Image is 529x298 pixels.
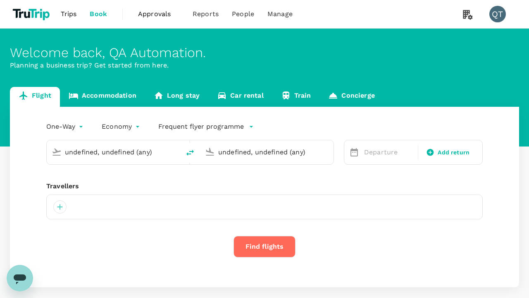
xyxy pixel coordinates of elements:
a: Flight [10,87,60,107]
input: Depart from [65,146,163,159]
div: Travellers [46,181,483,191]
div: Economy [102,120,142,133]
div: QT [489,6,506,22]
button: delete [180,143,200,163]
span: Add return [438,148,469,157]
input: Going to [218,146,316,159]
a: Long stay [145,87,208,107]
button: Find flights [234,236,295,257]
a: Accommodation [60,87,145,107]
button: Frequent flyer programme [158,122,254,132]
span: People [232,9,254,19]
span: Reports [193,9,219,19]
button: Open [328,151,329,153]
a: Car rental [208,87,272,107]
div: Welcome back , QA Automation . [10,45,519,60]
p: Planning a business trip? Get started from here. [10,60,519,70]
span: Trips [61,9,77,19]
span: Manage [267,9,293,19]
a: Concierge [319,87,383,107]
div: One-Way [46,120,85,133]
img: TruTrip logo [10,5,54,23]
p: Departure [364,147,413,157]
button: Open [174,151,176,153]
span: Book [90,9,107,19]
p: Frequent flyer programme [158,122,244,132]
a: Train [272,87,320,107]
iframe: Button to launch messaging window [7,265,33,291]
span: Approvals [138,9,179,19]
